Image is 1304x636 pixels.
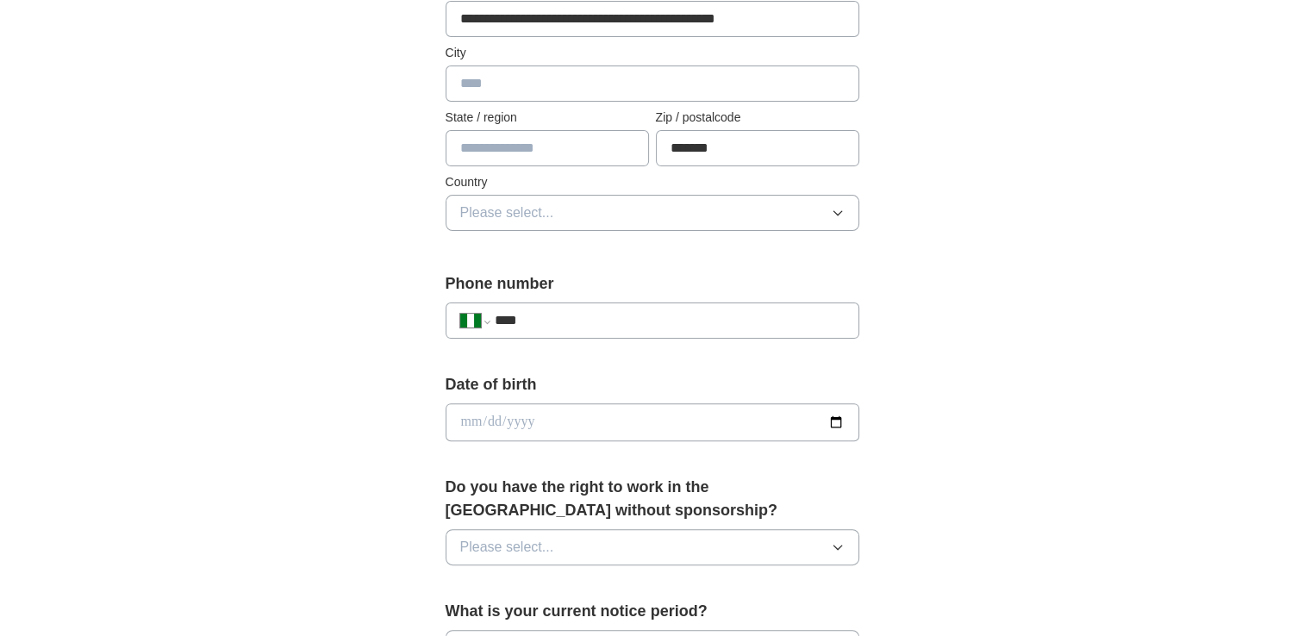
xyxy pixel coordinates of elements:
[446,272,859,296] label: Phone number
[446,195,859,231] button: Please select...
[460,537,554,558] span: Please select...
[446,44,859,62] label: City
[446,600,859,623] label: What is your current notice period?
[446,173,859,191] label: Country
[446,476,859,522] label: Do you have the right to work in the [GEOGRAPHIC_DATA] without sponsorship?
[446,109,649,127] label: State / region
[446,529,859,565] button: Please select...
[460,203,554,223] span: Please select...
[656,109,859,127] label: Zip / postalcode
[446,373,859,396] label: Date of birth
